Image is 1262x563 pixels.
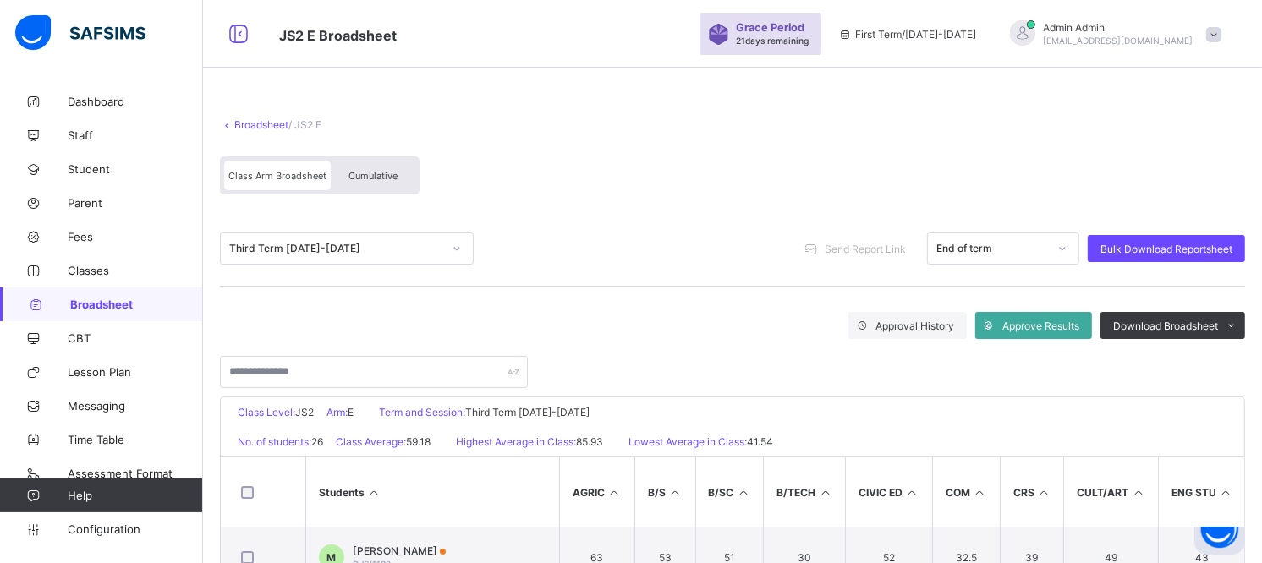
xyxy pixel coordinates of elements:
span: Staff [68,128,203,142]
span: Send Report Link [825,243,906,255]
span: Broadsheet [70,298,203,311]
div: End of term [936,243,1048,255]
span: Term and Session: [379,406,465,418]
th: CRS [1000,457,1064,527]
span: Grace Period [736,21,804,34]
th: B/TECH [763,457,845,527]
div: Third Term [DATE]-[DATE] [229,243,442,255]
span: No. of students: [238,435,311,448]
span: [EMAIL_ADDRESS][DOMAIN_NAME] [1044,36,1193,46]
span: 26 [311,435,323,448]
span: Classes [68,264,203,277]
span: session/term information [838,28,976,41]
span: [PERSON_NAME] [353,544,446,557]
span: Lesson Plan [68,365,203,379]
i: Sort in Ascending Order [905,486,919,499]
span: JS2 [295,406,314,418]
th: ENG STU [1158,457,1246,527]
i: Sort in Ascending Order [1037,486,1051,499]
th: B/SC [695,457,764,527]
span: CBT [68,331,203,345]
span: Approve Results [1002,320,1079,332]
th: CIVIC ED [845,457,932,527]
th: CULT/ART [1063,457,1158,527]
span: Arm: [326,406,348,418]
span: Class Average: [336,435,406,448]
i: Sort in Ascending Order [1219,486,1233,499]
span: Cumulative [348,170,398,182]
i: Sort in Ascending Order [607,486,622,499]
span: Approval History [875,320,954,332]
span: / JS2 E [288,118,321,131]
span: Third Term [DATE]-[DATE] [465,406,590,418]
span: Class Level: [238,406,295,418]
span: 85.93 [576,435,603,448]
img: sticker-purple.71386a28dfed39d6af7621340158ba97.svg [708,24,729,45]
th: Students [305,457,559,527]
span: Fees [68,230,203,243]
span: Time Table [68,433,203,446]
span: Messaging [68,399,203,413]
span: Dashboard [68,95,203,108]
span: 41.54 [747,435,773,448]
span: 21 days remaining [736,36,809,46]
span: Parent [68,196,203,210]
th: B/S [634,457,695,527]
span: Student [68,162,203,176]
span: Class Arm Broadsheet [228,170,326,182]
i: Sort Ascending [367,486,381,499]
span: Class Arm Broadsheet [279,27,397,44]
span: 59.18 [406,435,431,448]
i: Sort in Ascending Order [973,486,987,499]
div: AdminAdmin [993,20,1230,48]
span: Help [68,489,202,502]
span: Highest Average in Class: [456,435,576,448]
i: Sort in Ascending Order [1131,486,1145,499]
span: Bulk Download Reportsheet [1100,243,1232,255]
img: safsims [15,15,145,51]
button: Open asap [1194,504,1245,555]
th: COM [932,457,1000,527]
th: AGRIC [559,457,634,527]
span: Download Broadsheet [1113,320,1218,332]
a: Broadsheet [234,118,288,131]
i: Sort in Ascending Order [818,486,832,499]
span: Configuration [68,522,202,536]
span: E [348,406,354,418]
span: Lowest Average in Class: [628,435,747,448]
i: Sort in Ascending Order [668,486,683,499]
i: Sort in Ascending Order [737,486,751,499]
span: Assessment Format [68,467,203,480]
span: Admin Admin [1044,21,1193,34]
